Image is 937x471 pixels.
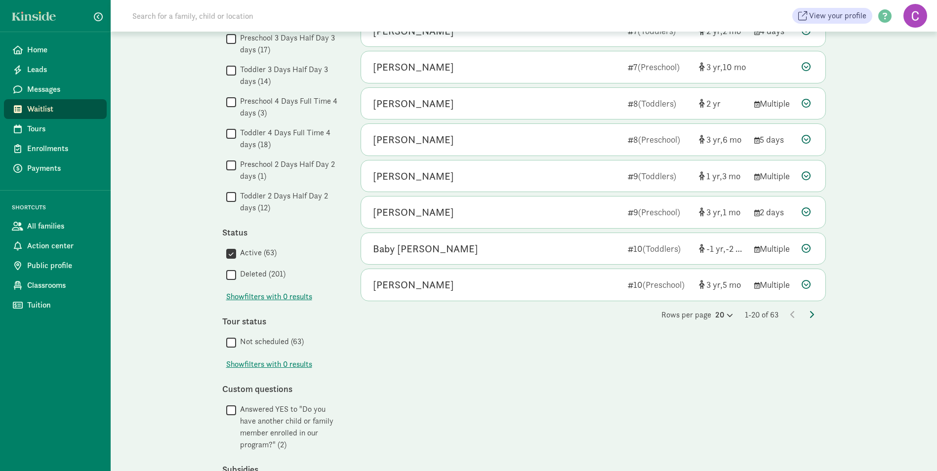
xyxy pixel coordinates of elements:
[4,79,107,99] a: Messages
[888,424,937,471] iframe: Chat Widget
[226,358,312,370] span: Show filters with 0 results
[706,206,723,218] span: 3
[754,169,794,183] div: Multiple
[4,236,107,256] a: Action center
[27,64,99,76] span: Leads
[638,61,680,73] span: (Preschool)
[699,169,746,183] div: [object Object]
[4,216,107,236] a: All families
[236,190,341,214] label: Toddler 2 Days Half Day 2 days (12)
[628,169,691,183] div: 9
[628,97,691,110] div: 8
[226,358,312,370] button: Showfilters with 0 results
[4,40,107,60] a: Home
[638,98,676,109] span: (Toddlers)
[706,98,721,109] span: 2
[726,243,747,254] span: -2
[4,275,107,295] a: Classrooms
[706,61,723,73] span: 3
[27,299,99,311] span: Tuition
[715,309,733,321] div: 20
[373,204,454,220] div: Brooke Barber
[723,134,741,145] span: 6
[754,205,794,219] div: 2 days
[226,291,312,303] span: Show filters with 0 results
[236,403,341,451] label: Answered YES to "Do you have another child or family member enrolled in our program?" (2)
[706,170,722,182] span: 1
[236,336,304,348] label: Not scheduled (63)
[638,25,676,37] span: (Toddlers)
[27,83,99,95] span: Messages
[27,279,99,291] span: Classrooms
[222,314,341,328] div: Tour status
[638,170,676,182] span: (Toddlers)
[628,205,691,219] div: 9
[373,96,454,112] div: Henry Alvine
[27,260,99,272] span: Public profile
[699,242,746,255] div: [object Object]
[226,291,312,303] button: Showfilters with 0 results
[628,278,691,291] div: 10
[4,158,107,178] a: Payments
[4,60,107,79] a: Leads
[236,32,341,56] label: Preschool 3 Days Half Day 3 days (17)
[236,95,341,119] label: Preschool 4 Days Full Time 4 days (3)
[222,382,341,395] div: Custom questions
[706,25,723,37] span: 2
[628,60,691,74] div: 7
[373,277,454,293] div: Elliot Ackerson
[27,162,99,174] span: Payments
[628,242,691,255] div: 10
[723,279,741,290] span: 5
[706,279,723,290] span: 3
[699,97,746,110] div: [object Object]
[27,44,99,56] span: Home
[699,205,746,219] div: [object Object]
[754,278,794,291] div: Multiple
[373,241,478,257] div: Baby Alcorn
[27,240,99,252] span: Action center
[706,134,723,145] span: 3
[222,226,341,239] div: Status
[638,206,680,218] span: (Preschool)
[699,278,746,291] div: [object Object]
[628,133,691,146] div: 8
[699,60,746,74] div: [object Object]
[723,61,746,73] span: 10
[236,64,341,87] label: Toddler 3 Days Half Day 3 days (14)
[643,279,685,290] span: (Preschool)
[699,133,746,146] div: [object Object]
[4,119,107,139] a: Tours
[27,123,99,135] span: Tours
[722,170,740,182] span: 3
[4,99,107,119] a: Waitlist
[643,243,681,254] span: (Toddlers)
[792,8,872,24] a: View your profile
[236,158,341,182] label: Preschool 2 Days Half Day 2 days (1)
[126,6,404,26] input: Search for a family, child or location
[754,242,794,255] div: Multiple
[4,256,107,275] a: Public profile
[27,103,99,115] span: Waitlist
[373,168,454,184] div: Félix Renooy
[638,134,680,145] span: (Preschool)
[236,268,285,280] label: Deleted (201)
[361,309,826,321] div: Rows per page 1-20 of 63
[236,127,341,151] label: Toddler 4 Days Full Time 4 days (18)
[4,139,107,158] a: Enrollments
[723,25,741,37] span: 2
[27,143,99,155] span: Enrollments
[754,97,794,110] div: Multiple
[4,295,107,315] a: Tuition
[754,133,794,146] div: 5 days
[706,243,726,254] span: -1
[809,10,866,22] span: View your profile
[27,220,99,232] span: All families
[373,132,454,148] div: Henry DeRose
[723,206,740,218] span: 1
[373,59,454,75] div: Idris Clark
[236,247,277,259] label: Active (63)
